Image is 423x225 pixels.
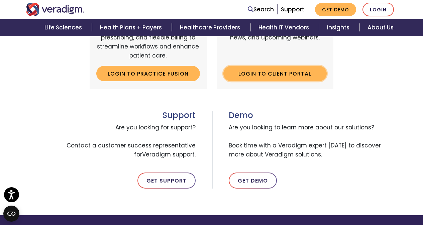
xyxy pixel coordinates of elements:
[223,66,327,81] a: Login to Client Portal
[96,66,200,81] a: Login to Practice Fusion
[248,5,274,14] a: Search
[142,150,196,158] span: Veradigm support.
[362,3,394,16] a: Login
[137,173,196,189] a: Get Support
[3,206,19,222] button: Open CMP widget
[359,19,402,36] a: About Us
[229,173,277,189] a: Get Demo
[92,19,172,36] a: Health Plans + Payers
[26,3,85,16] img: Veradigm logo
[319,19,359,36] a: Insights
[281,5,304,13] a: Support
[250,19,319,36] a: Health IT Vendors
[229,111,397,120] h3: Demo
[229,120,397,162] span: Are you looking to learn more about our solutions? Book time with a Veradigm expert [DATE] to dis...
[36,19,92,36] a: Life Sciences
[315,3,356,16] a: Get Demo
[172,19,250,36] a: Healthcare Providers
[26,111,196,120] h3: Support
[26,120,196,162] span: Are you looking for support? Contact a customer success representative for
